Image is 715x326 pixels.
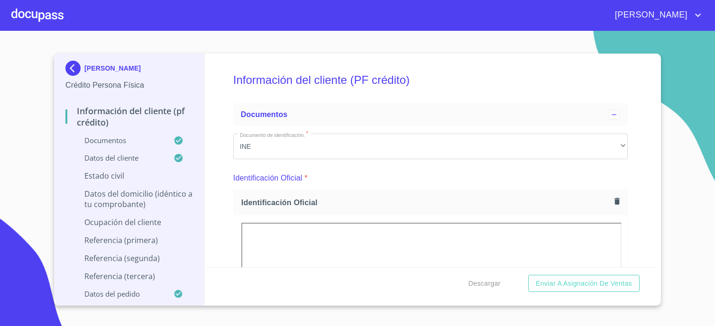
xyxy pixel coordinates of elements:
p: Referencia (segunda) [65,253,193,263]
p: Datos del cliente [65,153,174,163]
p: Identificación Oficial [233,172,302,184]
span: Descargar [468,278,501,290]
img: Docupass spot blue [65,61,84,76]
div: Documentos [233,103,628,126]
h5: Información del cliente (PF crédito) [233,61,628,100]
p: Datos del pedido [65,289,174,299]
p: Estado Civil [65,171,193,181]
button: Enviar a Asignación de Ventas [528,275,640,292]
span: Identificación Oficial [241,198,611,208]
div: [PERSON_NAME] [65,61,193,80]
p: Documentos [65,136,174,145]
p: Crédito Persona Física [65,80,193,91]
p: Referencia (tercera) [65,271,193,281]
span: Enviar a Asignación de Ventas [536,278,632,290]
span: [PERSON_NAME] [608,8,692,23]
span: Documentos [241,110,287,118]
button: Descargar [465,275,504,292]
p: Información del cliente (PF crédito) [65,105,193,128]
p: Ocupación del Cliente [65,217,193,227]
p: [PERSON_NAME] [84,64,141,72]
p: Datos del domicilio (idéntico a tu comprobante) [65,189,193,209]
button: account of current user [608,8,704,23]
p: Referencia (primera) [65,235,193,245]
div: INE [233,134,628,159]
